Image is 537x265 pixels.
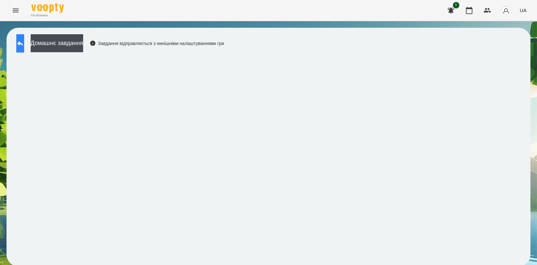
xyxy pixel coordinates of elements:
[8,3,23,18] button: Menu
[31,3,64,13] img: Voopty Logo
[31,13,64,18] span: For Business
[517,4,529,16] button: UA
[31,34,83,52] button: Домашнє завдання
[453,2,459,8] span: 1
[520,7,527,14] span: UA
[501,6,511,15] img: avatar_s.png
[90,40,224,47] div: Завдання відправляється з нинішніми налаштуваннями гри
